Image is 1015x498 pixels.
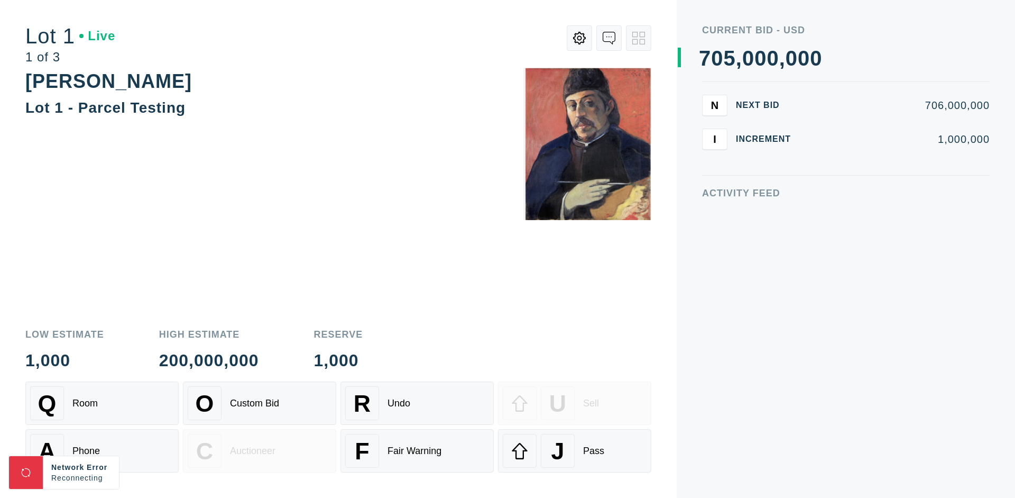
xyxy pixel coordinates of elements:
[724,48,736,69] div: 5
[711,48,723,69] div: 0
[230,446,275,457] div: Auctioneer
[51,462,110,473] div: Network Error
[25,382,179,425] button: QRoom
[230,398,279,409] div: Custom Bid
[736,101,799,110] div: Next Bid
[51,473,110,483] div: Reconnecting
[39,438,56,465] span: A
[583,398,599,409] div: Sell
[354,390,371,417] span: R
[25,51,115,64] div: 1 of 3
[25,352,104,369] div: 1,000
[742,48,754,69] div: 0
[549,390,566,417] span: U
[798,48,810,69] div: 0
[72,398,98,409] div: Room
[25,330,104,339] div: Low Estimate
[183,429,336,473] button: CAuctioneer
[79,30,115,42] div: Live
[810,48,822,69] div: 0
[72,446,100,457] div: Phone
[786,48,798,69] div: 0
[159,330,259,339] div: High Estimate
[711,99,718,111] span: N
[196,438,213,465] span: C
[25,25,115,47] div: Lot 1
[754,48,767,69] div: 0
[340,429,494,473] button: FFair Warning
[808,134,990,144] div: 1,000,000
[340,382,494,425] button: RUndo
[25,99,186,116] div: Lot 1 - Parcel Testing
[498,429,651,473] button: JPass
[159,352,259,369] div: 200,000,000
[713,133,716,145] span: I
[702,25,990,35] div: Current Bid - USD
[767,48,779,69] div: 0
[38,390,57,417] span: Q
[314,330,363,339] div: Reserve
[702,188,990,198] div: Activity Feed
[736,48,742,259] div: ,
[183,382,336,425] button: OCustom Bid
[779,48,786,259] div: ,
[314,352,363,369] div: 1,000
[551,438,564,465] span: J
[25,429,179,473] button: APhone
[498,382,651,425] button: USell
[196,390,214,417] span: O
[387,398,410,409] div: Undo
[25,70,192,92] div: [PERSON_NAME]
[702,95,727,116] button: N
[583,446,604,457] div: Pass
[808,100,990,111] div: 706,000,000
[355,438,369,465] span: F
[702,129,727,150] button: I
[736,135,799,143] div: Increment
[699,48,711,69] div: 7
[387,446,441,457] div: Fair Warning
